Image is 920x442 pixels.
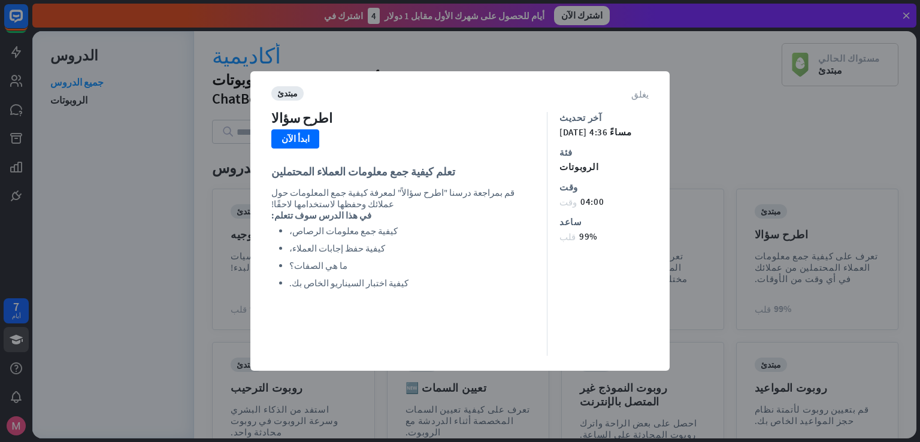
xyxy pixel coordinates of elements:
[271,187,515,210] font: قم بمراجعة درسنا "اطرح سؤالاً" لمعرفة كيفية جمع المعلومات حول عملائك وحفظها لاستخدامها لاحقًا!
[579,231,598,242] font: 99%
[559,147,573,158] font: فئة
[289,277,408,289] font: كيفية اختبار السيناريو الخاص بك.
[289,243,385,254] font: كيفية حفظ إجابات العملاء،
[559,161,598,172] font: الروبوتات
[271,165,455,178] font: تعلم كيفية جمع معلومات العملاء المحتملين
[10,5,46,41] button: افتح أداة الدردشة المباشرة
[559,181,578,193] font: وقت
[580,196,604,207] font: 04:00
[559,232,576,241] font: قلب
[289,260,347,271] font: ما هي الصفات؟
[289,225,398,237] font: كيفية جمع معلومات الرصاص،
[271,110,332,126] font: اطرح سؤالا
[277,88,298,99] font: مبتدئ
[282,133,310,144] font: ابدأ الآن
[271,210,371,221] font: في هذا الدرس سوف تتعلم:
[271,129,319,149] button: ابدأ الآن
[559,197,577,206] font: وقت
[559,126,631,138] font: [DATE] 4:36 مساءً
[631,89,649,98] font: يغلق
[559,112,601,123] font: آخر تحديث
[559,216,582,228] font: ساعد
